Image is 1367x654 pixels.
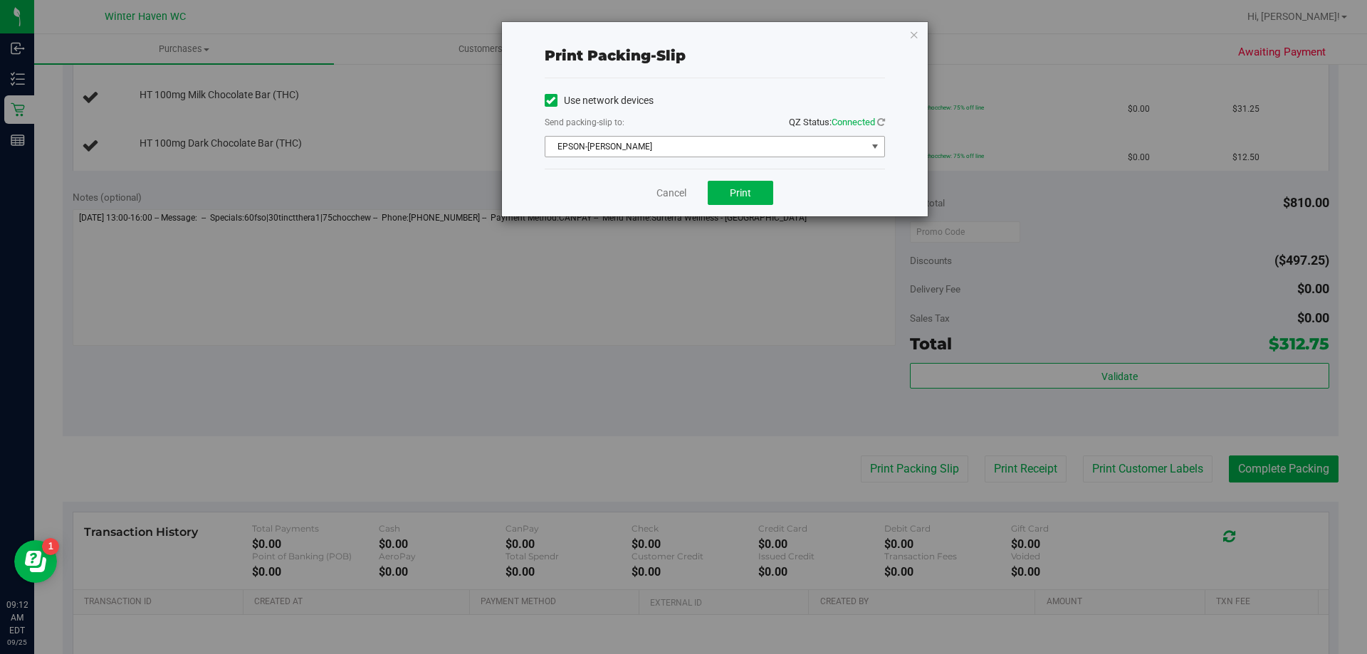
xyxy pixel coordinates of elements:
a: Cancel [656,186,686,201]
span: Print packing-slip [545,47,686,64]
span: QZ Status: [789,117,885,127]
label: Use network devices [545,93,654,108]
span: Print [730,187,751,199]
iframe: Resource center [14,540,57,583]
label: Send packing-slip to: [545,116,624,129]
iframe: Resource center unread badge [42,538,59,555]
span: Connected [832,117,875,127]
span: EPSON-[PERSON_NAME] [545,137,866,157]
span: select [866,137,884,157]
button: Print [708,181,773,205]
